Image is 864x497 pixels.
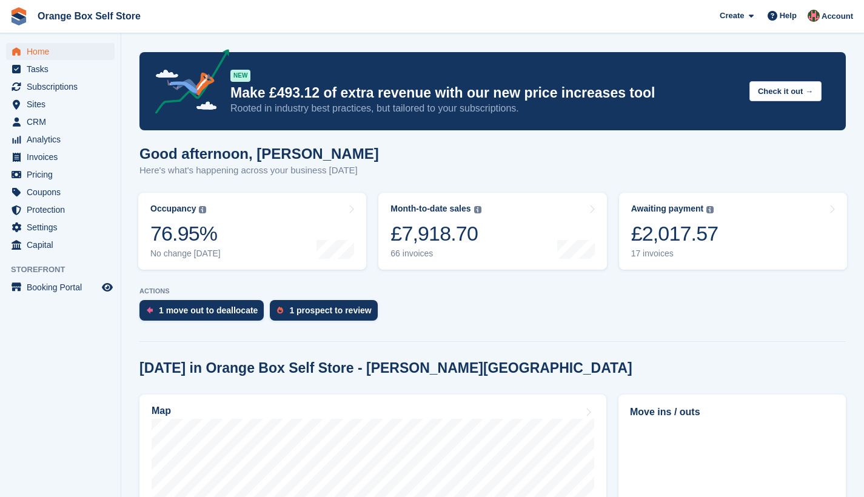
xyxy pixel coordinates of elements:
img: move_outs_to_deallocate_icon-f764333ba52eb49d3ac5e1228854f67142a1ed5810a6f6cc68b1a99e826820c5.svg [147,307,153,314]
div: 66 invoices [390,248,481,259]
div: 17 invoices [631,248,718,259]
a: Preview store [100,280,115,295]
div: 76.95% [150,221,221,246]
span: Invoices [27,148,99,165]
img: David Clark [808,10,820,22]
a: menu [6,279,115,296]
span: Tasks [27,61,99,78]
a: Occupancy 76.95% No change [DATE] [138,193,366,270]
a: menu [6,96,115,113]
a: menu [6,78,115,95]
img: stora-icon-8386f47178a22dfd0bd8f6a31ec36ba5ce8667c1dd55bd0f319d3a0aa187defe.svg [10,7,28,25]
h2: Move ins / outs [630,405,834,419]
a: Month-to-date sales £7,918.70 66 invoices [378,193,606,270]
img: icon-info-grey-7440780725fd019a000dd9b08b2336e03edf1995a4989e88bcd33f0948082b44.svg [199,206,206,213]
img: prospect-51fa495bee0391a8d652442698ab0144808aea92771e9ea1ae160a38d050c398.svg [277,307,283,314]
div: £2,017.57 [631,221,718,246]
p: Rooted in industry best practices, but tailored to your subscriptions. [230,102,740,115]
span: Capital [27,236,99,253]
span: Settings [27,219,99,236]
img: price-adjustments-announcement-icon-8257ccfd72463d97f412b2fc003d46551f7dbcb40ab6d574587a9cd5c0d94... [145,49,230,118]
span: Analytics [27,131,99,148]
div: Awaiting payment [631,204,704,214]
p: Here's what's happening across your business [DATE] [139,164,379,178]
span: Coupons [27,184,99,201]
span: Account [822,10,853,22]
div: Month-to-date sales [390,204,471,214]
div: No change [DATE] [150,248,221,259]
h1: Good afternoon, [PERSON_NAME] [139,145,379,162]
a: menu [6,219,115,236]
button: Check it out → [749,81,822,101]
span: Pricing [27,166,99,183]
span: Help [780,10,797,22]
h2: [DATE] in Orange Box Self Store - [PERSON_NAME][GEOGRAPHIC_DATA] [139,360,632,376]
a: Awaiting payment £2,017.57 17 invoices [619,193,847,270]
a: menu [6,113,115,130]
div: 1 prospect to review [289,305,371,315]
p: Make £493.12 of extra revenue with our new price increases tool [230,84,740,102]
a: menu [6,131,115,148]
div: £7,918.70 [390,221,481,246]
div: Occupancy [150,204,196,214]
a: menu [6,166,115,183]
a: 1 move out to deallocate [139,300,270,327]
span: Subscriptions [27,78,99,95]
img: icon-info-grey-7440780725fd019a000dd9b08b2336e03edf1995a4989e88bcd33f0948082b44.svg [474,206,481,213]
img: icon-info-grey-7440780725fd019a000dd9b08b2336e03edf1995a4989e88bcd33f0948082b44.svg [706,206,714,213]
div: 1 move out to deallocate [159,305,258,315]
a: menu [6,236,115,253]
a: menu [6,201,115,218]
a: 1 prospect to review [270,300,383,327]
span: Protection [27,201,99,218]
span: Sites [27,96,99,113]
div: NEW [230,70,250,82]
a: menu [6,184,115,201]
span: Booking Portal [27,279,99,296]
a: menu [6,43,115,60]
span: Home [27,43,99,60]
a: Orange Box Self Store [33,6,146,26]
h2: Map [152,405,171,416]
a: menu [6,148,115,165]
p: ACTIONS [139,287,846,295]
span: Storefront [11,264,121,276]
span: Create [720,10,744,22]
a: menu [6,61,115,78]
span: CRM [27,113,99,130]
